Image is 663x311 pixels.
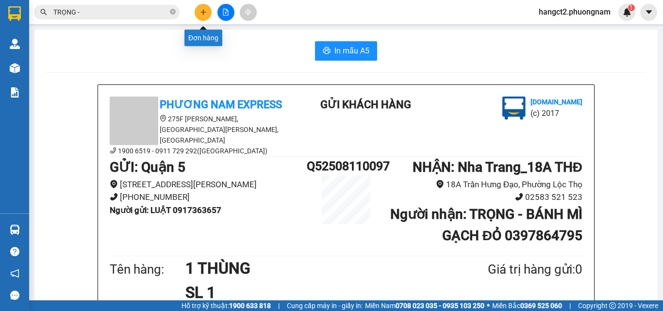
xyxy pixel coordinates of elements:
li: (c) 2017 [530,107,582,119]
button: file-add [217,4,234,21]
b: Người gửi : LUẬT 0917363657 [110,205,221,215]
span: printer [323,47,331,56]
img: icon-new-feature [623,8,631,16]
button: printerIn mẫu A5 [315,41,377,61]
div: Tên hàng: [110,260,185,279]
li: [STREET_ADDRESS][PERSON_NAME] [110,178,307,191]
button: aim [240,4,257,21]
span: copyright [609,302,616,309]
span: phone [110,147,116,154]
span: Hỗ trợ kỹ thuật: [182,300,271,311]
span: message [10,291,19,300]
span: phone [110,193,118,201]
li: 18A Trần Hưng Đạo, Phường Lộc Thọ [385,178,582,191]
li: [PHONE_NUMBER] [110,191,307,204]
input: Tìm tên, số ĐT hoặc mã đơn [53,7,168,17]
strong: 1900 633 818 [229,302,271,310]
span: search [40,9,47,16]
b: Gửi khách hàng [320,98,411,111]
button: plus [195,4,212,21]
span: close-circle [170,9,176,15]
li: 02583 521 523 [385,191,582,204]
span: Miền Bắc [492,300,562,311]
h1: SL 1 [185,280,441,305]
span: hangct2.phuongnam [531,6,618,18]
b: Người nhận : TRỌNG - BÁNH MÌ GẠCH ĐỎ 0397864795 [390,206,582,244]
li: 1900 6519 - 0911 729 292([GEOGRAPHIC_DATA]) [110,146,284,156]
h1: 1 THÙNG [185,256,441,280]
button: caret-down [640,4,657,21]
span: Cung cấp máy in - giấy in: [287,300,363,311]
img: warehouse-icon [10,63,20,73]
sup: 1 [628,4,635,11]
img: warehouse-icon [10,225,20,235]
span: environment [160,115,166,122]
li: 275F [PERSON_NAME], [GEOGRAPHIC_DATA][PERSON_NAME], [GEOGRAPHIC_DATA] [110,114,284,146]
b: GỬI : Quận 5 [110,159,185,175]
strong: 0369 525 060 [520,302,562,310]
span: close-circle [170,8,176,17]
span: In mẫu A5 [334,45,369,57]
span: | [569,300,571,311]
img: solution-icon [10,87,20,98]
span: ⚪️ [487,304,490,308]
img: warehouse-icon [10,39,20,49]
span: caret-down [645,8,653,16]
h1: Q52508110097 [307,157,385,176]
span: phone [515,193,523,201]
span: 1 [630,4,633,11]
strong: 0708 023 035 - 0935 103 250 [396,302,484,310]
span: Miền Nam [365,300,484,311]
span: aim [245,9,251,16]
span: question-circle [10,247,19,256]
b: NHẬN : Nha Trang_18A THĐ [413,159,582,175]
img: logo-vxr [8,6,21,21]
span: environment [110,180,118,188]
span: plus [200,9,207,16]
span: environment [436,180,444,188]
span: file-add [222,9,229,16]
b: [DOMAIN_NAME] [530,98,582,106]
img: logo.jpg [502,97,526,120]
div: Giá trị hàng gửi: 0 [441,260,582,279]
b: Phương Nam Express [160,98,282,111]
span: notification [10,269,19,278]
span: | [278,300,280,311]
